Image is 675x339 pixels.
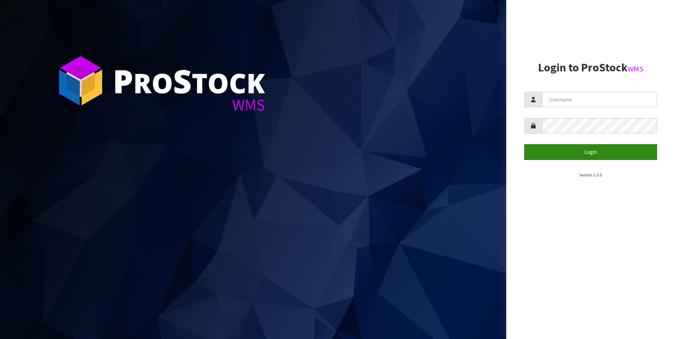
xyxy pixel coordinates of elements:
[113,97,265,113] div: WMS
[542,92,657,107] input: Username
[524,61,657,74] h2: Login to ProStock
[628,64,643,74] small: WMS
[173,59,192,103] span: S
[579,172,602,178] small: Version 1.0.0
[113,59,133,103] span: P
[54,54,107,108] img: ProStock Cube
[113,65,265,97] div: ro tock
[524,144,657,160] button: Login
